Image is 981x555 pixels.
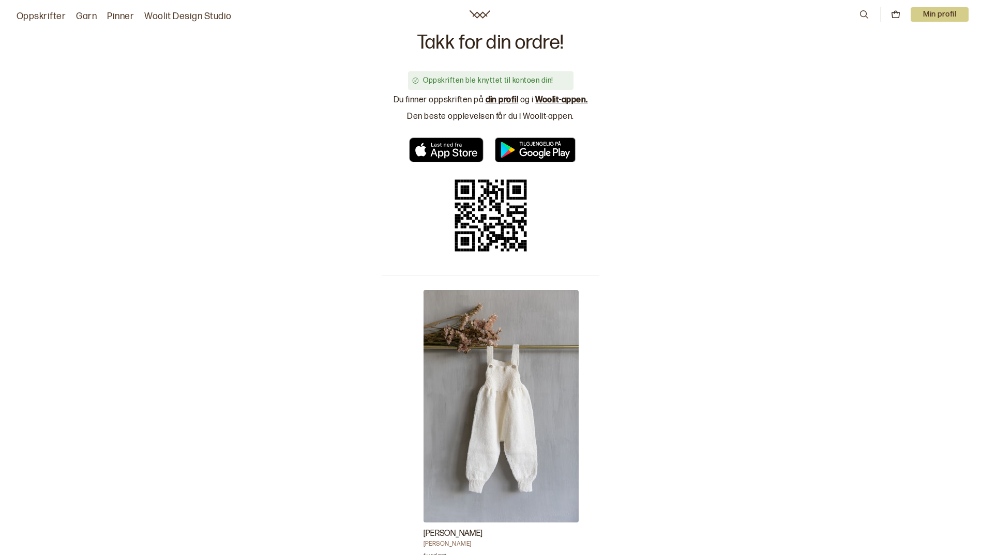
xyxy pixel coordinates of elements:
[424,540,579,548] h4: [PERSON_NAME]
[144,9,232,24] a: Woolit Design Studio
[407,111,573,123] p: Den beste opplevelsen får du i Woolit-appen.
[911,7,969,22] p: Min profil
[486,95,519,105] a: din profil
[76,9,97,24] a: Garn
[406,137,487,162] a: AppStore Link
[406,137,487,162] img: Last ned fra App Store
[107,9,134,24] a: Pinner
[911,7,969,22] button: User dropdown
[424,528,579,540] h3: [PERSON_NAME]
[470,10,490,19] a: Woolit
[17,9,66,24] a: Oppskrifter
[417,33,564,53] p: Takk for din ordre!
[394,94,588,106] p: Du finner oppskriften på og i
[535,95,587,105] a: Woolit-appen.
[424,290,579,522] img: Brit Frafjord ØrstavikMirle Selebukse
[423,75,569,86] div: Oppskriften ble knyttet til kontoen din!
[495,137,576,162] img: Tilgjengelig på Google Play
